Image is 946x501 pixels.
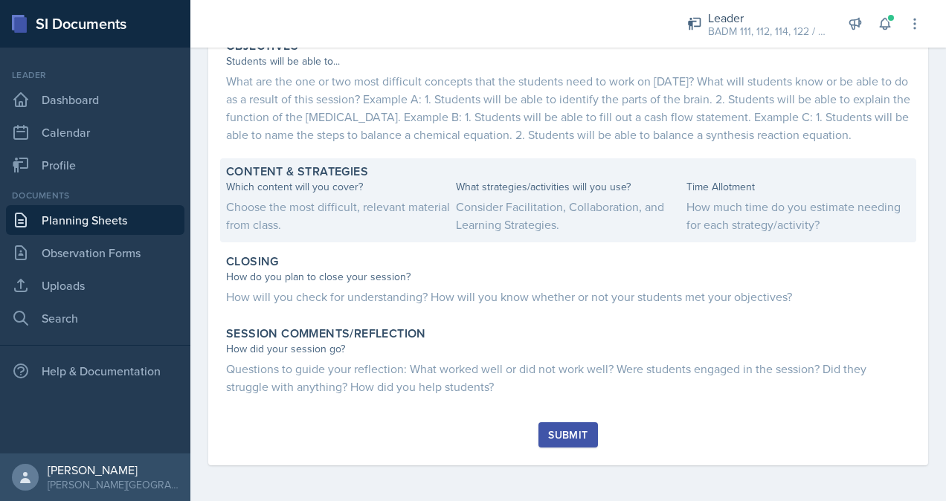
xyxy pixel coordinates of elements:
[226,326,426,341] label: Session Comments/Reflection
[708,24,827,39] div: BADM 111, 112, 114, 122 / Fall 2025
[226,72,910,143] div: What are the one or two most difficult concepts that the students need to work on [DATE]? What wi...
[6,117,184,147] a: Calendar
[48,462,178,477] div: [PERSON_NAME]
[708,9,827,27] div: Leader
[226,54,910,69] div: Students will be able to...
[226,198,450,233] div: Choose the most difficult, relevant material from class.
[226,288,910,306] div: How will you check for understanding? How will you know whether or not your students met your obj...
[686,179,910,195] div: Time Allotment
[6,150,184,180] a: Profile
[6,238,184,268] a: Observation Forms
[6,205,184,235] a: Planning Sheets
[226,254,279,269] label: Closing
[226,179,450,195] div: Which content will you cover?
[456,198,680,233] div: Consider Facilitation, Collaboration, and Learning Strategies.
[6,303,184,333] a: Search
[548,429,588,441] div: Submit
[6,356,184,386] div: Help & Documentation
[226,269,910,285] div: How do you plan to close your session?
[48,477,178,492] div: [PERSON_NAME][GEOGRAPHIC_DATA]
[6,189,184,202] div: Documents
[456,179,680,195] div: What strategies/activities will you use?
[226,360,910,395] div: Questions to guide your reflection: What worked well or did not work well? Were students engaged ...
[6,271,184,300] a: Uploads
[6,85,184,114] a: Dashboard
[538,422,597,447] button: Submit
[226,341,910,357] div: How did your session go?
[226,164,368,179] label: Content & Strategies
[686,198,910,233] div: How much time do you estimate needing for each strategy/activity?
[6,68,184,82] div: Leader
